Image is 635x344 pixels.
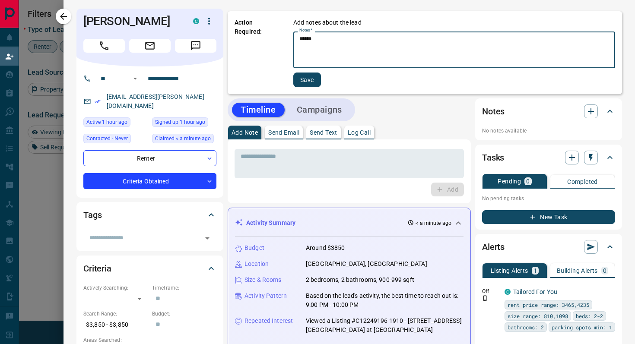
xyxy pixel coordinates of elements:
p: Budget [244,243,264,252]
p: Actively Searching: [83,284,148,292]
span: beds: 2-2 [576,312,603,320]
p: $3,850 - $3,850 [83,318,148,332]
h1: [PERSON_NAME] [83,14,180,28]
p: Based on the lead's activity, the best time to reach out is: 9:00 PM - 10:00 PM [306,291,464,309]
p: Activity Pattern [244,291,287,300]
div: Wed Aug 13 2025 [83,117,148,129]
div: condos.ca [505,289,511,295]
svg: Email Verified [95,98,101,104]
span: Active 1 hour ago [86,118,127,126]
div: Renter [83,150,216,166]
p: Timeframe: [152,284,216,292]
p: [GEOGRAPHIC_DATA], [GEOGRAPHIC_DATA] [306,259,427,268]
span: rent price range: 3465,4235 [508,300,589,309]
p: 1 [533,268,537,274]
p: Add notes about the lead [293,18,362,27]
span: Signed up 1 hour ago [155,118,205,126]
div: Tasks [482,147,615,168]
h2: Criteria [83,262,111,275]
p: < a minute ago [416,219,451,227]
div: Activity Summary< a minute ago [235,215,464,231]
p: 0 [526,178,530,184]
p: Send Text [310,129,337,136]
h2: Tags [83,208,102,222]
label: Notes [299,28,312,33]
p: Viewed a Listing #C12249196 1910 - [STREET_ADDRESS][GEOGRAPHIC_DATA] at [GEOGRAPHIC_DATA] [306,316,464,335]
p: No notes available [482,127,615,135]
span: Message [175,39,216,53]
h2: Alerts [482,240,505,254]
span: size range: 810,1098 [508,312,568,320]
p: Completed [567,179,598,185]
p: Activity Summary [246,218,295,227]
button: Save [293,73,321,87]
div: Criteria Obtained [83,173,216,189]
p: Add Note [232,129,258,136]
p: Repeated Interest [244,316,293,325]
button: Campaigns [288,103,351,117]
p: 0 [603,268,606,274]
p: Location [244,259,269,268]
a: Tailored For You [513,288,557,295]
svg: Push Notification Only [482,295,488,301]
div: Tags [83,205,216,225]
span: Claimed < a minute ago [155,134,211,143]
button: Open [130,73,140,84]
a: [EMAIL_ADDRESS][PERSON_NAME][DOMAIN_NAME] [107,93,204,109]
div: Criteria [83,258,216,279]
span: Email [129,39,171,53]
p: No pending tasks [482,192,615,205]
span: Contacted - Never [86,134,128,143]
h2: Tasks [482,151,504,164]
p: Budget: [152,310,216,318]
span: Call [83,39,125,53]
span: bathrooms: 2 [508,323,544,331]
div: Wed Aug 13 2025 [152,117,216,129]
p: Pending [498,178,521,184]
div: Thu Aug 14 2025 [152,134,216,146]
button: New Task [482,210,615,224]
p: Send Email [268,129,299,136]
span: parking spots min: 1 [552,323,612,331]
p: Listing Alerts [491,268,528,274]
p: Size & Rooms [244,275,282,284]
button: Timeline [232,103,285,117]
button: Open [201,232,213,244]
div: condos.ca [193,18,199,24]
p: Around $3850 [306,243,345,252]
p: Areas Searched: [83,336,216,344]
p: Off [482,287,499,295]
p: Building Alerts [557,268,598,274]
p: Action Required: [235,18,280,87]
h2: Notes [482,104,505,118]
div: Notes [482,101,615,122]
p: 2 bedrooms, 2 bathrooms, 900-999 sqft [306,275,414,284]
p: Search Range: [83,310,148,318]
div: Alerts [482,237,615,257]
p: Log Call [348,129,371,136]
